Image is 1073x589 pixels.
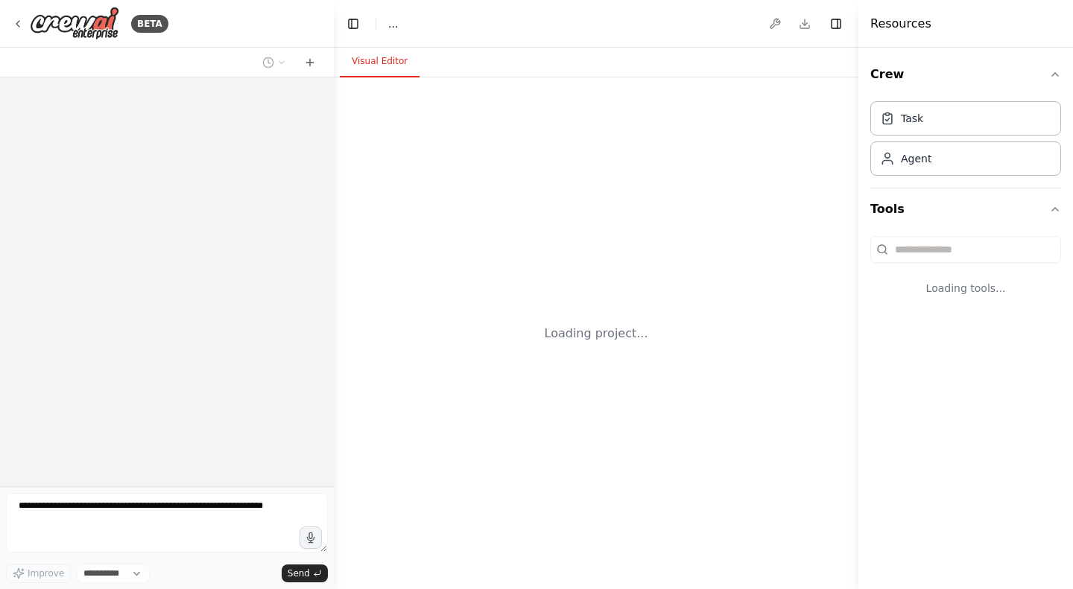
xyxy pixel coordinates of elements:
button: Crew [870,54,1061,95]
span: Send [288,567,310,579]
button: Improve [6,564,71,583]
button: Switch to previous chat [256,54,292,71]
button: Start a new chat [298,54,322,71]
span: Improve [28,567,64,579]
button: Hide left sidebar [343,13,364,34]
div: Task [901,111,923,126]
div: Crew [870,95,1061,188]
button: Click to speak your automation idea [300,526,322,549]
button: Hide right sidebar [826,13,846,34]
nav: breadcrumb [388,16,398,31]
button: Visual Editor [340,46,420,77]
span: ... [388,16,398,31]
div: Loading tools... [870,269,1061,308]
h4: Resources [870,15,931,33]
div: Agent [901,151,931,166]
div: BETA [131,15,168,33]
button: Send [282,564,328,582]
div: Tools [870,230,1061,319]
img: Logo [30,7,119,40]
button: Tools [870,188,1061,230]
div: Loading project... [545,325,648,343]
